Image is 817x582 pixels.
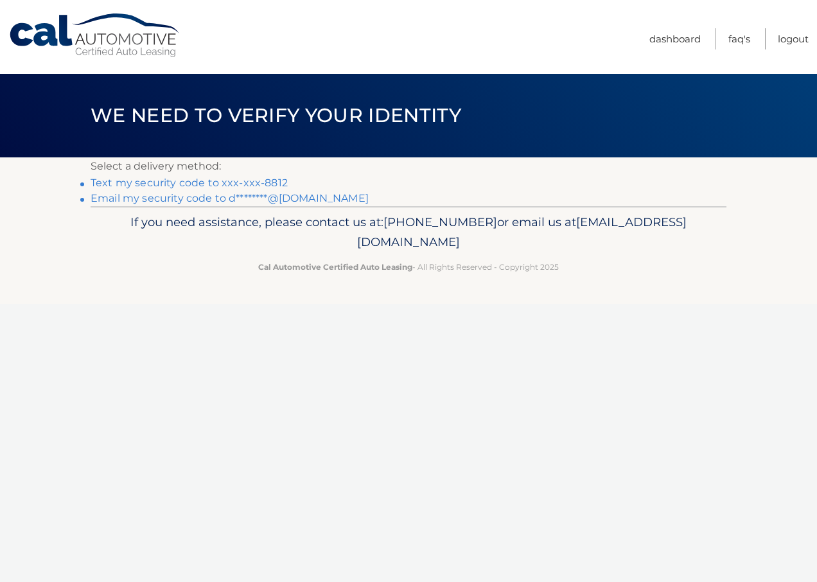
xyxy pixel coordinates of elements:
a: Email my security code to d********@[DOMAIN_NAME] [91,192,369,204]
a: Text my security code to xxx-xxx-8812 [91,177,288,189]
a: Logout [778,28,809,49]
p: - All Rights Reserved - Copyright 2025 [99,260,718,274]
p: Select a delivery method: [91,157,726,175]
a: Dashboard [649,28,701,49]
p: If you need assistance, please contact us at: or email us at [99,212,718,253]
strong: Cal Automotive Certified Auto Leasing [258,262,412,272]
span: [PHONE_NUMBER] [383,215,497,229]
a: FAQ's [728,28,750,49]
span: We need to verify your identity [91,103,461,127]
a: Cal Automotive [8,13,182,58]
